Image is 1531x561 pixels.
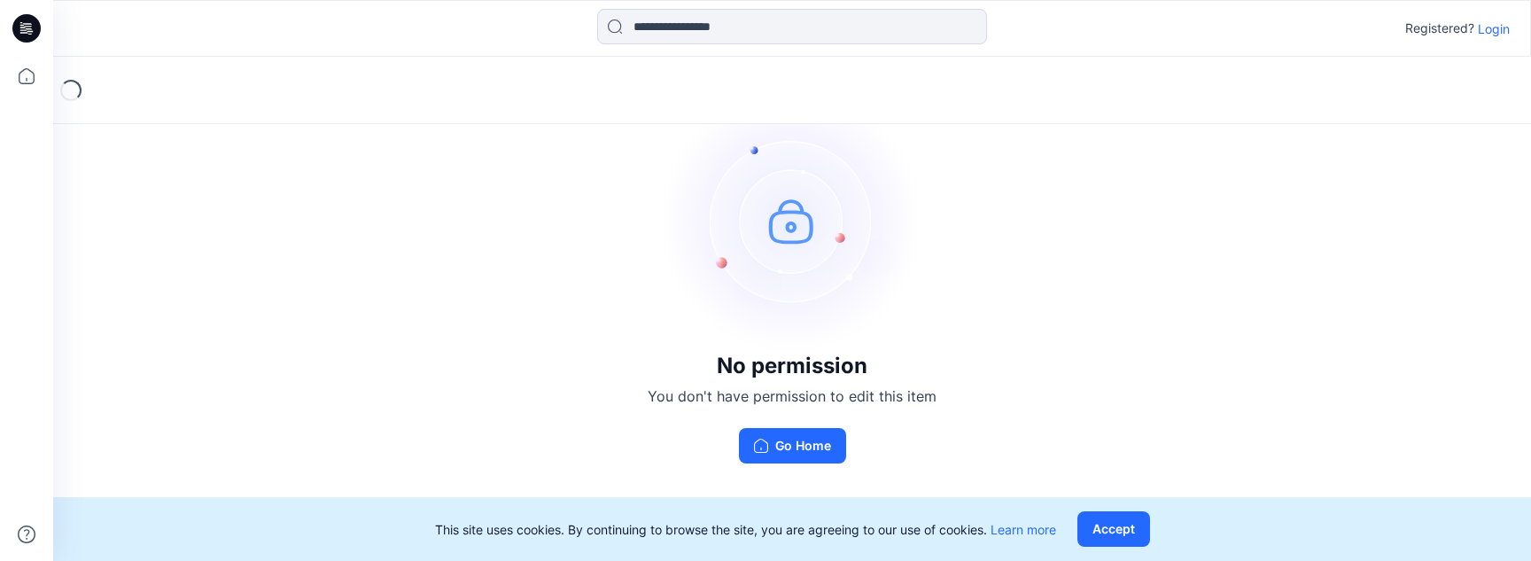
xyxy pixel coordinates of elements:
[648,354,936,378] h3: No permission
[648,386,936,407] p: You don't have permission to edit this item
[1405,18,1474,39] p: Registered?
[659,88,925,354] img: no-perm.svg
[739,428,846,464] button: Go Home
[1077,511,1150,547] button: Accept
[1478,19,1510,38] p: Login
[435,520,1056,539] p: This site uses cookies. By continuing to browse the site, you are agreeing to our use of cookies.
[991,522,1056,537] a: Learn more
